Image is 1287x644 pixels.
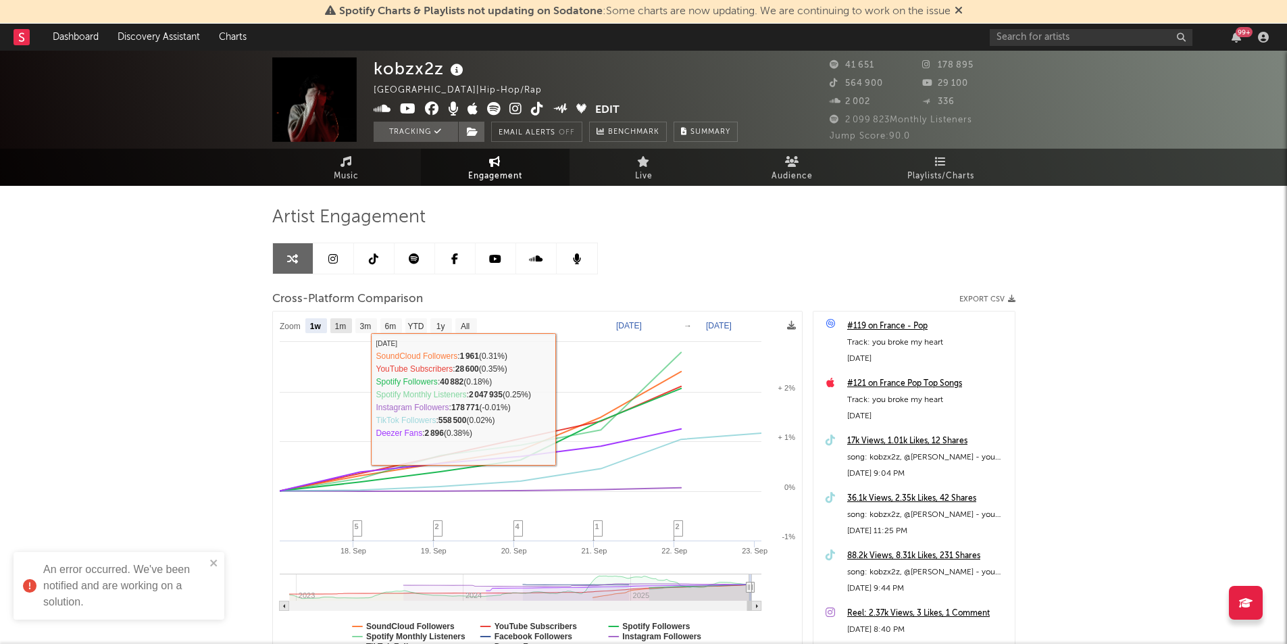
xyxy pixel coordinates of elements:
[501,547,526,555] text: 20. Sep
[847,605,1008,622] a: Reel: 2.37k Views, 3 Likes, 1 Comment
[742,547,767,555] text: 23. Sep
[420,547,446,555] text: 19. Sep
[990,29,1192,46] input: Search for artists
[339,6,951,17] span: : Some charts are now updating. We are continuing to work on the issue
[595,522,599,530] span: 1
[847,449,1008,466] div: song: kobzx2z, @[PERSON_NAME] - you broke my heart
[778,433,795,441] text: + 1%
[847,392,1008,408] div: Track: you broke my heart
[778,384,795,392] text: + 2%
[635,168,653,184] span: Live
[435,522,439,530] span: 2
[209,24,256,51] a: Charts
[830,61,874,70] span: 41 651
[830,132,910,141] span: Jump Score: 90.0
[847,351,1008,367] div: [DATE]
[847,622,1008,638] div: [DATE] 8:40 PM
[570,149,718,186] a: Live
[108,24,209,51] a: Discovery Assistant
[622,632,701,641] text: Instagram Followers
[366,632,465,641] text: Spotify Monthly Listeners
[847,564,1008,580] div: song: kobzx2z, @[PERSON_NAME] - you broke my heart
[581,547,607,555] text: 21. Sep
[374,57,467,80] div: kobzx2z
[209,558,219,570] button: close
[847,466,1008,482] div: [DATE] 9:04 PM
[847,507,1008,523] div: song: kobzx2z, @[PERSON_NAME] - you broke my heart
[407,322,424,331] text: YTD
[1236,27,1253,37] div: 99 +
[339,6,603,17] span: Spotify Charts & Playlists not updating on Sodatone
[784,483,795,491] text: 0%
[847,491,1008,507] a: 36.1k Views, 2.35k Likes, 42 Shares
[847,523,1008,539] div: [DATE] 11:25 PM
[661,547,687,555] text: 22. Sep
[684,321,692,330] text: →
[847,318,1008,335] a: #119 on France - Pop
[280,322,301,331] text: Zoom
[272,209,426,226] span: Artist Engagement
[622,622,690,631] text: Spotify Followers
[847,376,1008,392] a: #121 on France Pop Top Songs
[847,335,1008,351] div: Track: you broke my heart
[676,522,680,530] span: 2
[359,322,371,331] text: 3m
[595,102,620,119] button: Edit
[830,97,870,106] span: 2 002
[922,61,974,70] span: 178 895
[340,547,365,555] text: 18. Sep
[374,122,458,142] button: Tracking
[374,82,557,99] div: [GEOGRAPHIC_DATA] | Hip-Hop/Rap
[847,408,1008,424] div: [DATE]
[959,295,1015,303] button: Export CSV
[718,149,867,186] a: Audience
[706,321,732,330] text: [DATE]
[334,168,359,184] span: Music
[867,149,1015,186] a: Playlists/Charts
[608,124,659,141] span: Benchmark
[830,116,972,124] span: 2 099 823 Monthly Listeners
[690,128,730,136] span: Summary
[847,548,1008,564] a: 88.2k Views, 8.31k Likes, 231 Shares
[491,122,582,142] button: Email AlertsOff
[772,168,813,184] span: Audience
[384,322,396,331] text: 6m
[309,322,321,331] text: 1w
[494,632,572,641] text: Facebook Followers
[366,622,455,631] text: SoundCloud Followers
[847,580,1008,597] div: [DATE] 9:44 PM
[830,79,883,88] span: 564 900
[468,168,522,184] span: Engagement
[43,24,108,51] a: Dashboard
[436,322,445,331] text: 1y
[616,321,642,330] text: [DATE]
[272,291,423,307] span: Cross-Platform Comparison
[922,97,955,106] span: 336
[674,122,738,142] button: Summary
[589,122,667,142] a: Benchmark
[559,129,575,137] em: Off
[421,149,570,186] a: Engagement
[907,168,974,184] span: Playlists/Charts
[782,532,795,541] text: -1%
[847,433,1008,449] a: 17k Views, 1.01k Likes, 12 Shares
[515,522,520,530] span: 4
[334,322,346,331] text: 1m
[494,622,577,631] text: YouTube Subscribers
[355,522,359,530] span: 5
[43,562,205,610] div: An error occurred. We've been notified and are working on a solution.
[460,322,469,331] text: All
[1232,32,1241,43] button: 99+
[955,6,963,17] span: Dismiss
[922,79,968,88] span: 29 100
[272,149,421,186] a: Music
